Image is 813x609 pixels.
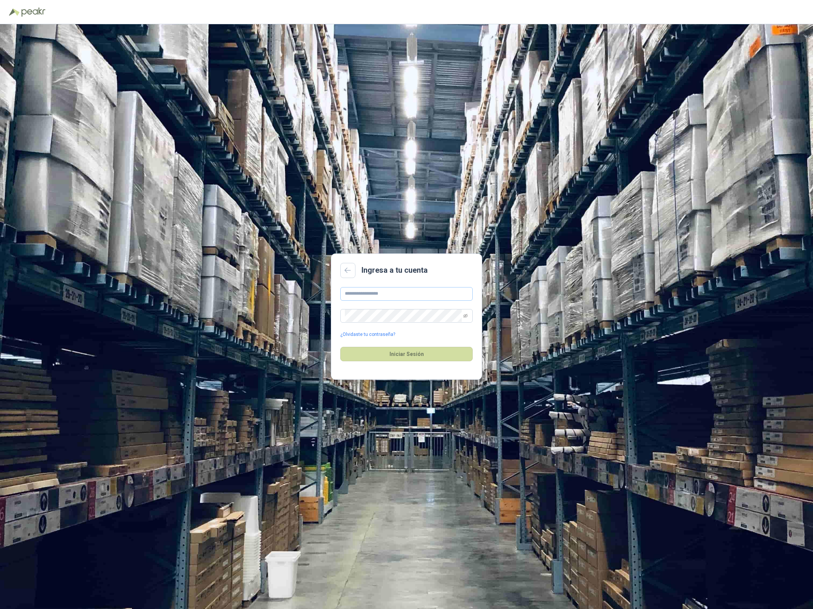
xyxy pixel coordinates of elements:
img: Peakr [21,8,45,17]
a: ¿Olvidaste tu contraseña? [340,331,395,338]
span: eye-invisible [463,314,468,318]
button: Iniciar Sesión [340,347,473,361]
h2: Ingresa a tu cuenta [362,264,428,276]
img: Logo [9,8,20,16]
